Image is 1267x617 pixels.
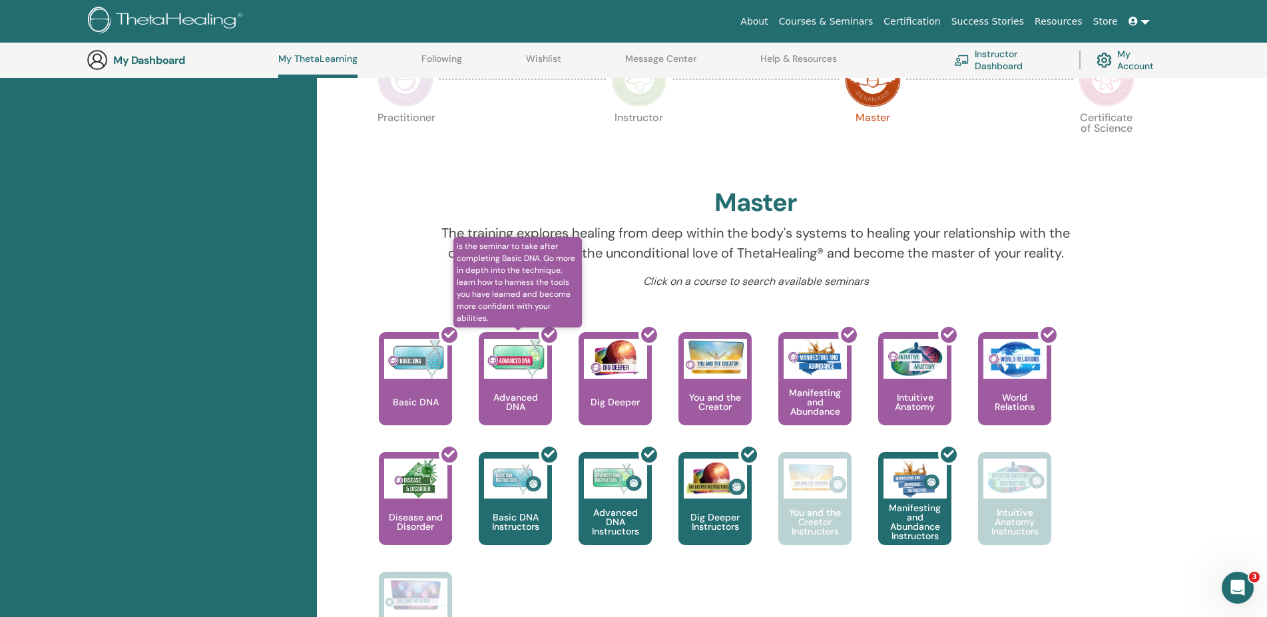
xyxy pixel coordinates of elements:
[878,503,951,540] p: Manifesting and Abundance Instructors
[778,332,852,452] a: Manifesting and Abundance Manifesting and Abundance
[978,332,1051,452] a: World Relations World Relations
[774,9,879,34] a: Courses & Seminars
[678,452,752,572] a: Dig Deeper Instructors Dig Deeper Instructors
[678,393,752,411] p: You and the Creator
[384,578,447,611] img: Intuitive Child In Me Instructors
[978,393,1051,411] p: World Relations
[479,452,552,572] a: Basic DNA Instructors Basic DNA Instructors
[1249,572,1260,582] span: 3
[479,393,552,411] p: Advanced DNA
[878,393,951,411] p: Intuitive Anatomy
[878,332,951,452] a: Intuitive Anatomy Intuitive Anatomy
[378,112,433,168] p: Practitioner
[438,274,1074,290] p: Click on a course to search available seminars
[678,332,752,452] a: You and the Creator You and the Creator
[760,53,837,75] a: Help & Resources
[1097,45,1167,75] a: My Account
[278,53,358,78] a: My ThetaLearning
[579,508,652,536] p: Advanced DNA Instructors
[954,55,969,66] img: chalkboard-teacher.svg
[378,51,433,107] img: Practitioner
[1029,9,1088,34] a: Resources
[453,237,582,327] span: is the seminar to take after completing Basic DNA. Go more in depth into the technique, learn how...
[978,452,1051,572] a: Intuitive Anatomy Instructors Intuitive Anatomy Instructors
[384,339,447,379] img: Basic DNA
[884,339,947,379] img: Intuitive Anatomy
[684,459,747,499] img: Dig Deeper Instructors
[421,53,462,75] a: Following
[954,45,1063,75] a: Instructor Dashboard
[1097,49,1112,71] img: cog.svg
[88,7,247,37] img: logo.png
[484,339,547,379] img: Advanced DNA
[784,339,847,379] img: Manifesting and Abundance
[978,508,1051,536] p: Intuitive Anatomy Instructors
[584,339,647,379] img: Dig Deeper
[878,9,945,34] a: Certification
[584,459,647,499] img: Advanced DNA Instructors
[87,49,108,71] img: generic-user-icon.jpg
[379,452,452,572] a: Disease and Disorder Disease and Disorder
[379,513,452,531] p: Disease and Disorder
[113,54,246,67] h3: My Dashboard
[479,332,552,452] a: is the seminar to take after completing Basic DNA. Go more in depth into the technique, learn how...
[845,112,901,168] p: Master
[878,452,951,572] a: Manifesting and Abundance Instructors Manifesting and Abundance Instructors
[625,53,696,75] a: Message Center
[778,452,852,572] a: You and the Creator Instructors You and the Creator Instructors
[884,459,947,499] img: Manifesting and Abundance Instructors
[946,9,1029,34] a: Success Stories
[684,339,747,375] img: You and the Creator
[983,459,1047,499] img: Intuitive Anatomy Instructors
[1088,9,1123,34] a: Store
[1222,572,1254,604] iframe: Intercom live chat
[778,388,852,416] p: Manifesting and Abundance
[579,452,652,572] a: Advanced DNA Instructors Advanced DNA Instructors
[1079,112,1135,168] p: Certificate of Science
[611,51,667,107] img: Instructor
[735,9,773,34] a: About
[778,508,852,536] p: You and the Creator Instructors
[479,513,552,531] p: Basic DNA Instructors
[526,53,561,75] a: Wishlist
[678,513,752,531] p: Dig Deeper Instructors
[983,339,1047,379] img: World Relations
[714,188,797,218] h2: Master
[611,112,667,168] p: Instructor
[384,459,447,499] img: Disease and Disorder
[379,332,452,452] a: Basic DNA Basic DNA
[438,223,1074,263] p: The training explores healing from deep within the body's systems to healing your relationship wi...
[585,397,645,407] p: Dig Deeper
[484,459,547,499] img: Basic DNA Instructors
[1079,51,1135,107] img: Certificate of Science
[579,332,652,452] a: Dig Deeper Dig Deeper
[784,459,847,499] img: You and the Creator Instructors
[845,51,901,107] img: Master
